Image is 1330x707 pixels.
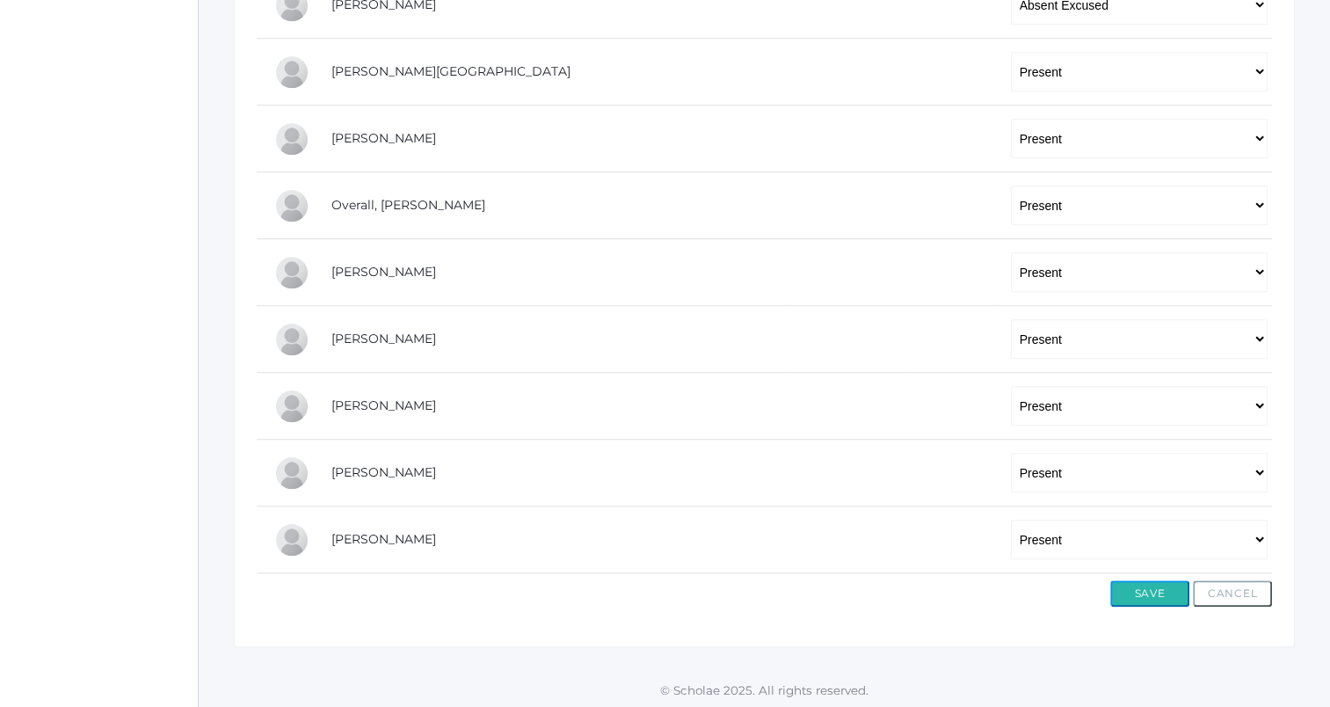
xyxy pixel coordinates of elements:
[331,464,436,480] a: [PERSON_NAME]
[274,522,309,558] div: Abby Zylstra
[1193,580,1272,607] button: Cancel
[274,255,309,290] div: Payton Paterson
[274,121,309,157] div: Marissa Myers
[331,197,485,213] a: Overall, [PERSON_NAME]
[331,531,436,547] a: [PERSON_NAME]
[274,188,309,223] div: Chris Overall
[331,331,436,346] a: [PERSON_NAME]
[331,63,571,79] a: [PERSON_NAME][GEOGRAPHIC_DATA]
[331,264,436,280] a: [PERSON_NAME]
[1110,580,1189,607] button: Save
[274,456,309,491] div: Leah Vichinsky
[274,55,309,90] div: Shelby Hill
[331,397,436,413] a: [PERSON_NAME]
[274,389,309,424] div: Olivia Puha
[199,681,1330,699] p: © Scholae 2025. All rights reserved.
[274,322,309,357] div: Cole Pecor
[331,130,436,146] a: [PERSON_NAME]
